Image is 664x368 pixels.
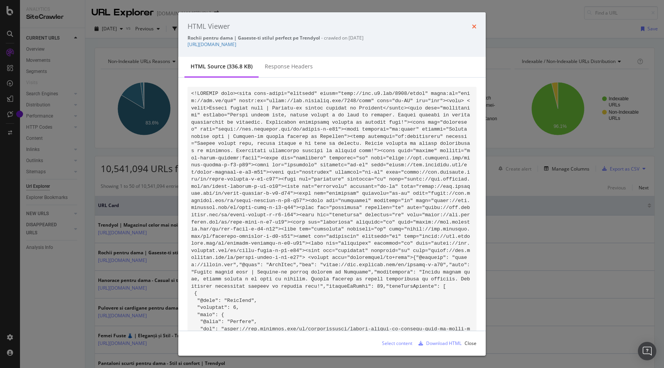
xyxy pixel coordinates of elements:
button: Select content [376,337,412,350]
div: Select content [382,340,412,346]
div: Open Intercom Messenger [638,342,656,360]
button: Close [465,337,476,350]
div: modal [178,12,486,356]
strong: Rochii pentru dama | Gaseste-ti stilul perfect pe Trendyol [188,35,320,41]
div: Download HTML [426,340,461,346]
div: - crawled on [DATE] [188,35,476,41]
div: HTML Viewer [188,22,230,31]
button: Download HTML [415,337,461,350]
div: times [472,22,476,31]
div: Response Headers [265,63,313,70]
a: [URL][DOMAIN_NAME] [188,41,236,48]
div: Close [465,340,476,346]
div: HTML source (336.8 KB) [191,63,252,70]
